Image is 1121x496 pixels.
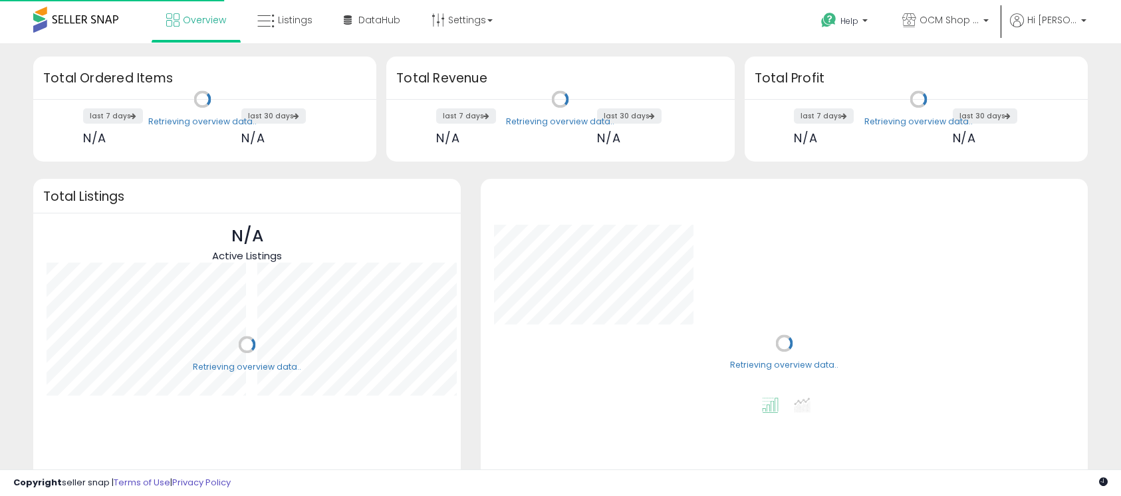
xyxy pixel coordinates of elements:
span: Overview [183,13,226,27]
a: Help [810,2,881,43]
div: Retrieving overview data.. [148,116,257,128]
div: Retrieving overview data.. [193,361,301,373]
span: OCM Shop and Save [920,13,979,27]
a: Hi [PERSON_NAME] [1010,13,1086,43]
span: Help [840,15,858,27]
i: Get Help [820,12,837,29]
span: DataHub [358,13,400,27]
div: seller snap | | [13,477,231,489]
span: Hi [PERSON_NAME] [1027,13,1077,27]
div: Retrieving overview data.. [864,116,973,128]
div: Retrieving overview data.. [730,360,838,372]
div: Retrieving overview data.. [506,116,614,128]
strong: Copyright [13,476,62,489]
span: Listings [278,13,312,27]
